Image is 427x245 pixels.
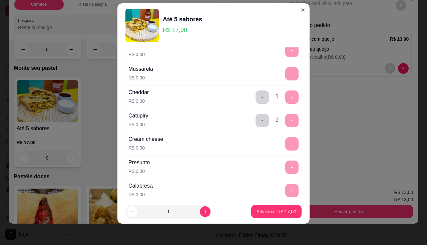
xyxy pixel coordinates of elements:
div: Presunto [128,159,150,167]
div: 1 [276,116,279,124]
div: Calabresa [128,182,153,190]
p: R$ 0,00 [128,145,163,151]
div: Mussarela [128,65,153,73]
p: R$ 0,00 [128,121,148,128]
button: Adicionar R$ 17,00 [251,205,302,218]
button: increase-product-quantity [200,206,210,217]
div: 1 [276,92,279,100]
p: Adicionar R$ 17,00 [257,208,296,215]
div: Catupiry [128,112,148,120]
button: Close [298,5,308,15]
button: decrease-product-quantity [127,206,137,217]
div: Cream cheese [128,135,163,143]
div: Cheddar [128,88,149,96]
p: R$ 17,00 [163,25,202,35]
button: delete [256,90,269,104]
p: R$ 0,00 [128,98,149,104]
button: delete [256,114,269,127]
p: R$ 0,00 [128,51,145,58]
p: R$ 0,00 [128,168,150,175]
p: R$ 0,00 [128,191,153,198]
img: product-image [125,9,159,42]
p: R$ 0,00 [128,74,153,81]
div: Até 5 sabores [163,15,202,24]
